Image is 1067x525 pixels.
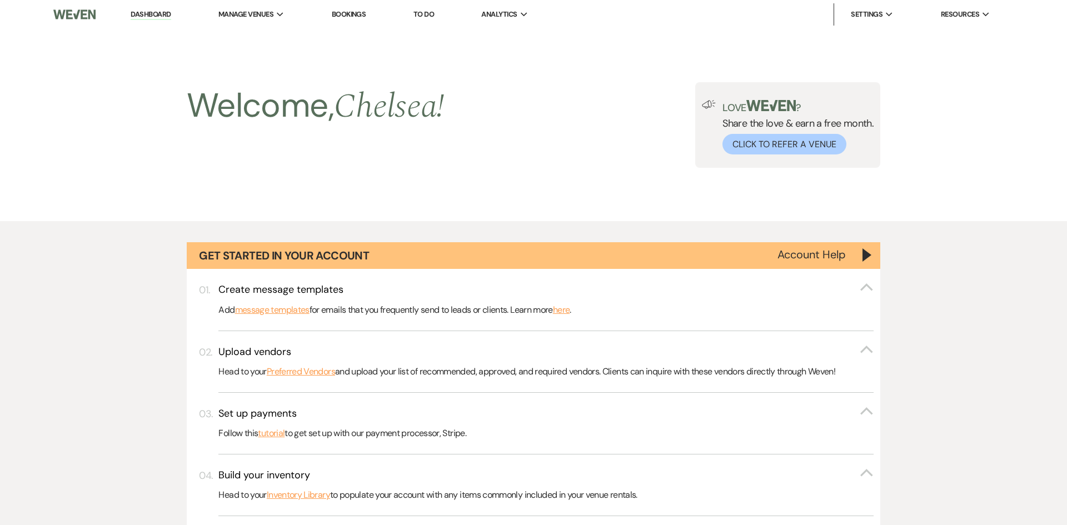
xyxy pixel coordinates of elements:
[334,81,445,132] span: Chelsea !
[53,3,96,26] img: Weven Logo
[481,9,517,20] span: Analytics
[199,248,369,263] h1: Get Started in Your Account
[218,426,873,441] p: Follow this to get set up with our payment processor, Stripe.
[218,407,873,421] button: Set up payments
[413,9,434,19] a: To Do
[218,283,873,297] button: Create message templates
[218,407,297,421] h3: Set up payments
[267,488,330,502] a: Inventory Library
[218,283,343,297] h3: Create message templates
[941,9,979,20] span: Resources
[218,364,873,379] p: Head to your and upload your list of recommended, approved, and required vendors. Clients can inq...
[851,9,882,20] span: Settings
[722,100,874,113] p: Love ?
[218,345,873,359] button: Upload vendors
[218,468,310,482] h3: Build your inventory
[218,345,291,359] h3: Upload vendors
[131,9,171,20] a: Dashboard
[777,249,846,260] button: Account Help
[218,303,873,317] p: Add for emails that you frequently send to leads or clients. Learn more .
[235,303,310,317] a: message templates
[553,303,570,317] a: here
[702,100,716,109] img: loud-speaker-illustration.svg
[716,100,874,154] div: Share the love & earn a free month.
[218,468,873,482] button: Build your inventory
[218,488,873,502] p: Head to your to populate your account with any items commonly included in your venue rentals.
[332,9,366,19] a: Bookings
[258,426,285,441] a: tutorial
[722,134,846,154] button: Click to Refer a Venue
[267,364,335,379] a: Preferred Vendors
[187,82,445,130] h2: Welcome,
[218,9,273,20] span: Manage Venues
[746,100,796,111] img: weven-logo-green.svg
